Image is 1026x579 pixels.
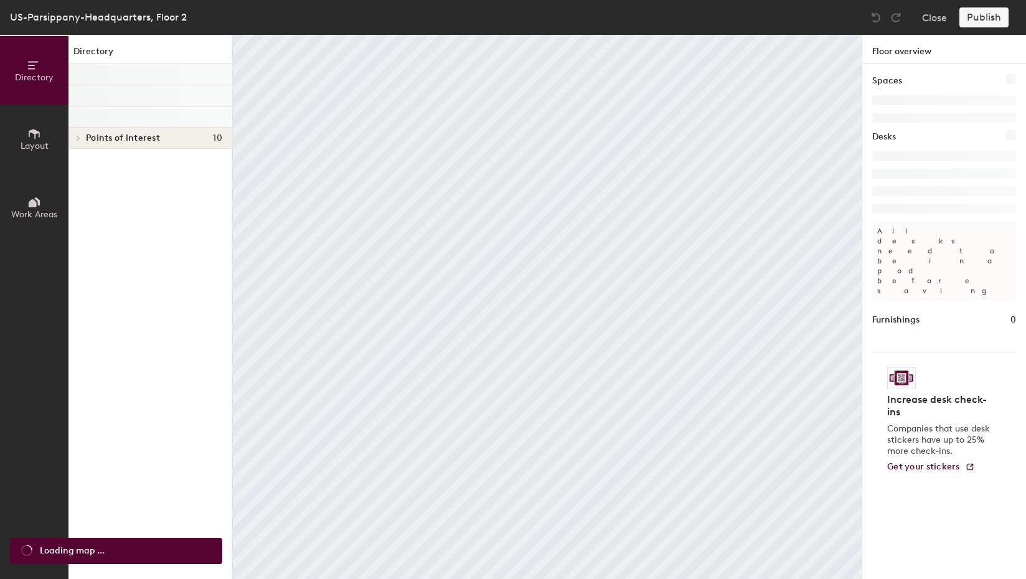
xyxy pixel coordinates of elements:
[86,133,160,143] span: Points of interest
[887,367,916,388] img: Sticker logo
[68,45,232,64] h1: Directory
[233,35,862,579] canvas: Map
[887,393,994,418] h4: Increase desk check-ins
[10,9,187,25] div: US-Parsippany-Headquarters, Floor 2
[887,462,975,473] a: Get your stickers
[21,141,49,151] span: Layout
[887,423,994,457] p: Companies that use desk stickers have up to 25% more check-ins.
[890,11,902,24] img: Redo
[872,313,920,327] h1: Furnishings
[872,74,902,88] h1: Spaces
[11,209,57,220] span: Work Areas
[15,72,54,83] span: Directory
[872,130,896,144] h1: Desks
[922,7,947,27] button: Close
[862,35,1026,64] h1: Floor overview
[40,544,105,558] span: Loading map ...
[870,11,882,24] img: Undo
[213,133,222,143] span: 10
[887,461,960,472] span: Get your stickers
[1010,313,1016,327] h1: 0
[872,221,1016,301] p: All desks need to be in a pod before saving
